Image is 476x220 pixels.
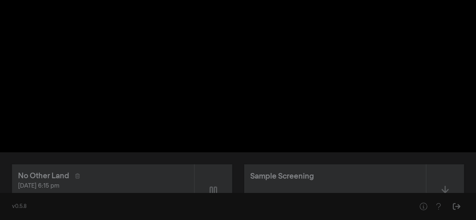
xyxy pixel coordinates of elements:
div: Sample Screening [250,171,314,182]
button: Help [416,199,431,214]
button: Sign Out [449,199,464,214]
div: [DATE] 6:15 pm [18,182,188,191]
button: Help [431,199,446,214]
div: v0.5.8 [12,203,401,211]
div: No Other Land [18,170,69,182]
